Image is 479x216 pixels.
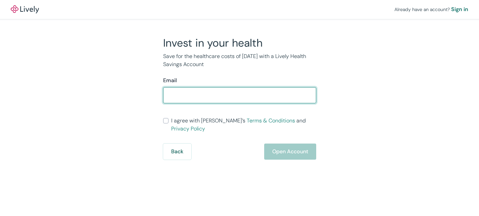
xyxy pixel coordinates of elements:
a: LivelyLively [11,5,39,13]
div: Already have an account? [394,5,468,13]
button: Back [163,144,191,160]
span: I agree with [PERSON_NAME]’s and [171,117,316,133]
h2: Invest in your health [163,36,316,50]
p: Save for the healthcare costs of [DATE] with a Lively Health Savings Account [163,52,316,68]
a: Terms & Conditions [247,117,295,124]
a: Privacy Policy [171,125,205,132]
label: Email [163,76,177,85]
img: Lively [11,5,39,13]
a: Sign in [451,5,468,13]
